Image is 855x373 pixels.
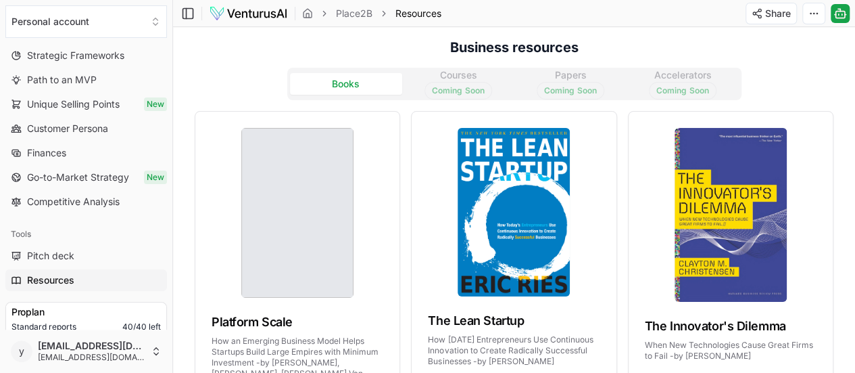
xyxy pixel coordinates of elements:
[5,69,167,91] a: Path to an MVP
[38,340,145,352] span: [EMAIL_ADDRESS][DOMAIN_NAME]
[27,146,66,160] span: Finances
[122,322,161,332] span: 40 / 40 left
[5,167,167,188] a: Go-to-Market StrategyNew
[5,118,167,139] a: Customer Persona
[675,128,787,302] img: The Innovator's Dilemma
[144,97,167,111] span: New
[27,195,120,209] span: Competitive Analysis
[212,313,383,332] h3: Platform Scale
[5,191,167,213] a: Competitive Analysis
[746,3,797,24] button: Share
[144,171,167,184] span: New
[428,311,600,330] h3: The Lean Startup
[5,5,167,38] button: Select an organization
[11,322,76,332] span: Standard reports
[11,305,161,319] h3: Pro plan
[5,335,167,368] button: y[EMAIL_ADDRESS][DOMAIN_NAME][EMAIL_ADDRESS][DOMAIN_NAME]
[302,7,441,20] nav: breadcrumb
[645,317,816,336] h3: The Innovator's Dilemma
[38,352,145,363] span: [EMAIL_ADDRESS][DOMAIN_NAME]
[27,97,120,111] span: Unique Selling Points
[209,5,288,22] img: logo
[173,27,855,57] h4: Business resources
[27,49,124,62] span: Strategic Frameworks
[27,273,74,287] span: Resources
[645,340,816,361] p: When New Technologies Cause Great Firms to Fail - by [PERSON_NAME]
[241,128,353,298] img: Platform Scale
[5,245,167,267] a: Pitch deck
[336,7,372,20] a: Place2B
[395,7,441,20] span: Resources
[27,171,129,184] span: Go-to-Market Strategy
[5,142,167,164] a: Finances
[458,128,570,297] img: The Lean Startup
[11,341,32,362] span: y
[27,73,97,87] span: Path to an MVP
[765,7,791,20] span: Share
[428,334,600,367] p: How [DATE] Entrepreneurs Use Continuous Innovation to Create Radically Successful Businesses - by...
[5,93,167,115] a: Unique Selling PointsNew
[27,122,108,135] span: Customer Persona
[5,223,167,245] div: Tools
[5,45,167,66] a: Strategic Frameworks
[27,249,74,263] span: Pitch deck
[5,269,167,291] a: Resources
[332,77,360,91] div: Books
